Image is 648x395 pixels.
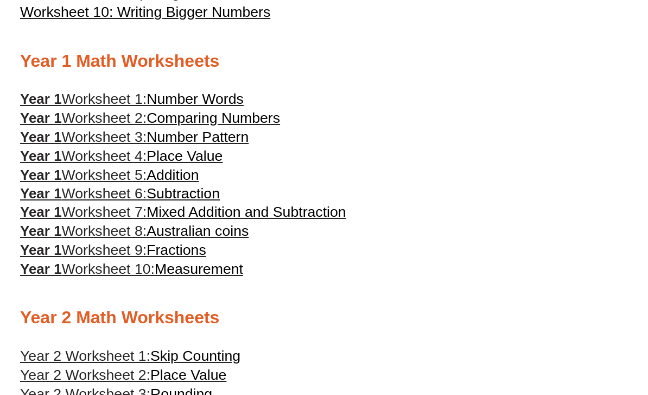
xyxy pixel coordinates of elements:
[20,261,243,277] a: Year 1Worksheet 10:Measurement
[62,167,147,183] span: Worksheet 5:
[147,204,346,220] span: Mixed Addition and Subtraction
[62,204,147,220] span: Worksheet 7:
[20,50,628,73] h2: Year 1 Math Worksheets
[150,367,226,383] span: Place Value
[20,148,223,164] a: Year 1Worksheet 4:Place Value
[20,348,150,364] span: Year 2 Worksheet 1:
[62,129,147,145] span: Worksheet 3:
[147,167,199,183] span: Addition
[20,348,240,364] a: Year 2 Worksheet 1:Skip Counting
[20,367,150,383] span: Year 2 Worksheet 2:
[62,185,147,202] span: Worksheet 6:
[20,306,628,329] h2: Year 2 Math Worksheets
[147,91,244,107] span: Number Words
[20,110,280,126] a: Year 1Worksheet 2:Comparing Numbers
[20,91,244,107] a: Year 1Worksheet 1:Number Words
[20,167,199,183] a: Year 1Worksheet 5:Addition
[147,242,206,258] span: Fractions
[20,129,249,145] a: Year 1Worksheet 3:Number Pattern
[147,185,220,202] span: Subtraction
[147,110,280,126] span: Comparing Numbers
[62,148,147,164] span: Worksheet 4:
[62,261,155,277] span: Worksheet 10:
[62,242,147,258] span: Worksheet 9:
[147,148,223,164] span: Place Value
[20,204,346,220] a: Year 1Worksheet 7:Mixed Addition and Subtraction
[147,223,249,239] span: Australian coins
[20,223,249,239] a: Year 1Worksheet 8:Australian coins
[155,261,243,277] span: Measurement
[62,91,147,107] span: Worksheet 1:
[150,348,240,364] span: Skip Counting
[147,129,249,145] span: Number Pattern
[62,110,147,126] span: Worksheet 2:
[20,242,206,258] a: Year 1Worksheet 9:Fractions
[20,367,226,383] a: Year 2 Worksheet 2:Place Value
[62,223,147,239] span: Worksheet 8:
[462,272,648,395] iframe: Chat Widget
[20,4,270,20] a: Worksheet 10: Writing Bigger Numbers
[20,185,220,202] a: Year 1Worksheet 6:Subtraction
